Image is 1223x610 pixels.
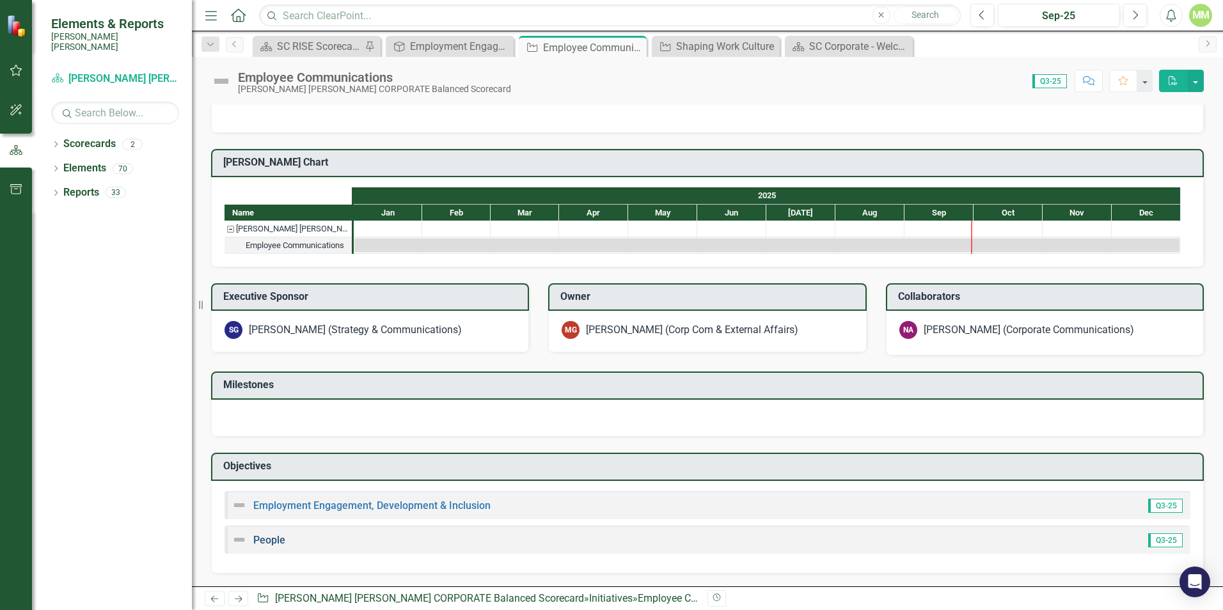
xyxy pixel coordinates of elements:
div: SC Corporate - Welcome to ClearPoint [809,38,910,54]
span: Q3-25 [1032,74,1067,88]
div: Sep-25 [1002,8,1116,24]
div: Task: Santee Cooper CORPORATE Balanced Scorecard Start date: 2025-01-01 End date: 2025-01-02 [225,221,352,237]
h3: Objectives [223,460,1196,472]
h3: Milestones [223,379,1196,391]
div: Sep [904,205,974,221]
img: Not Defined [211,71,232,91]
h3: [PERSON_NAME] Chart [223,157,1196,168]
a: [PERSON_NAME] [PERSON_NAME] CORPORATE Balanced Scorecard [275,592,584,604]
div: Employee Communications [543,40,643,56]
div: [PERSON_NAME] (Strategy & Communications) [249,323,462,338]
div: NA [899,321,917,339]
div: 33 [106,187,126,198]
small: [PERSON_NAME] [PERSON_NAME] [51,31,179,52]
a: Initiatives [589,592,633,604]
div: 2025 [354,187,1181,204]
div: » » [256,591,698,606]
span: Elements & Reports [51,16,179,31]
div: Task: Start date: 2025-01-01 End date: 2025-12-31 [354,239,1180,252]
img: ClearPoint Strategy [6,15,29,37]
div: Feb [422,205,491,221]
div: Jan [354,205,422,221]
a: [PERSON_NAME] [PERSON_NAME] CORPORATE Balanced Scorecard [51,72,179,86]
div: Jun [697,205,766,221]
div: 70 [113,163,133,174]
h3: Executive Sponsor [223,291,521,302]
a: SC RISE Scorecard - Welcome to ClearPoint [256,38,361,54]
a: Scorecards [63,137,116,152]
div: Mar [491,205,559,221]
div: Nov [1043,205,1112,221]
h3: Owner [560,291,858,302]
span: Q3-25 [1148,499,1183,513]
div: Santee Cooper CORPORATE Balanced Scorecard [225,221,352,237]
div: Oct [974,205,1043,221]
a: SC Corporate - Welcome to ClearPoint [788,38,910,54]
a: Employment Engagement, Development & Inclusion [389,38,510,54]
a: Employment Engagement, Development & Inclusion [253,499,491,512]
div: SC RISE Scorecard - Welcome to ClearPoint [277,38,361,54]
div: May [628,205,697,221]
a: Elements [63,161,106,176]
div: [PERSON_NAME] (Corp Com & External Affairs) [586,323,798,338]
a: Shaping Work Culture [655,38,777,54]
div: Dec [1112,205,1181,221]
div: Employment Engagement, Development & Inclusion [410,38,510,54]
div: Jul [766,205,835,221]
button: MM [1189,4,1212,27]
div: Shaping Work Culture [676,38,777,54]
div: Employee Communications [246,237,344,254]
a: People [253,534,285,546]
div: [PERSON_NAME] [PERSON_NAME] CORPORATE Balanced Scorecard [236,221,348,237]
div: Aug [835,205,904,221]
a: Reports [63,185,99,200]
div: Task: Start date: 2025-01-01 End date: 2025-12-31 [225,237,352,254]
div: [PERSON_NAME] [PERSON_NAME] CORPORATE Balanced Scorecard [238,84,511,94]
button: Search [894,6,958,24]
span: Search [911,10,939,20]
div: 2 [122,139,143,150]
span: Q3-25 [1148,533,1183,547]
div: Employee Communications [238,70,511,84]
div: Open Intercom Messenger [1180,567,1210,597]
div: Apr [559,205,628,221]
div: SG [225,321,242,339]
h3: Collaborators [898,291,1196,302]
div: Name [225,205,352,221]
div: Employee Communications [638,592,762,604]
div: [PERSON_NAME] (Corporate Communications) [924,323,1134,338]
input: Search Below... [51,102,179,124]
img: Not Defined [232,532,247,547]
button: Sep-25 [998,4,1120,27]
div: Employee Communications [225,237,352,254]
img: Not Defined [232,497,247,513]
input: Search ClearPoint... [259,4,961,27]
div: MG [562,321,580,339]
